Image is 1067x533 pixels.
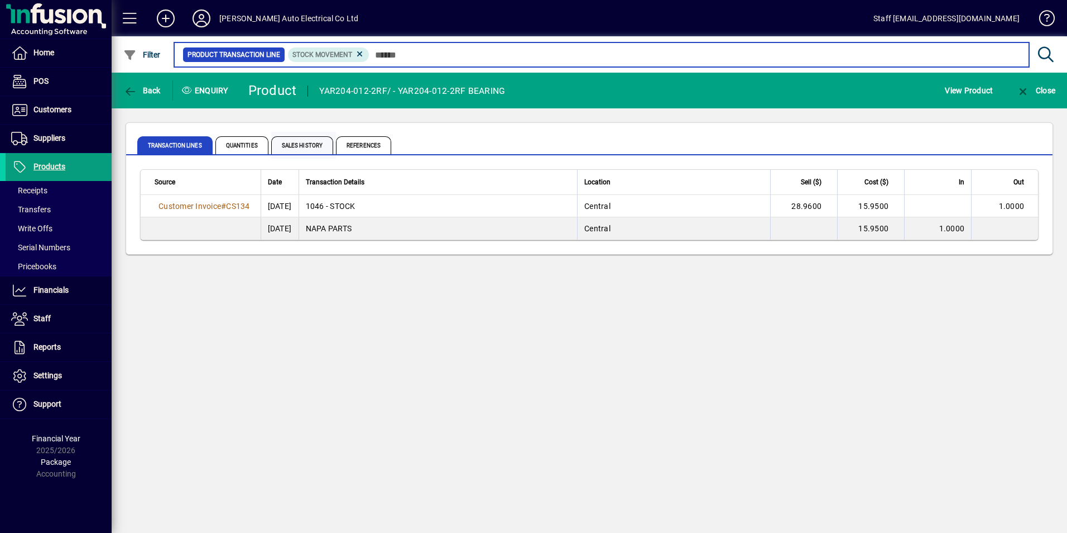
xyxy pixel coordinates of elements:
app-page-header-button: Back [112,80,173,101]
span: Home [33,48,54,57]
span: Out [1013,176,1024,188]
span: Financials [33,285,69,294]
a: Home [6,39,112,67]
span: Settings [33,371,62,380]
button: Filter [121,45,164,65]
span: Products [33,162,65,171]
span: In [959,176,964,188]
button: Back [121,80,164,101]
span: Write Offs [11,224,52,233]
a: Settings [6,362,112,390]
span: Date [268,176,282,188]
span: Transaction Lines [137,136,213,154]
div: Sell ($) [777,176,832,188]
button: Add [148,8,184,28]
div: [PERSON_NAME] Auto Electrical Co Ltd [219,9,358,27]
div: Product [248,82,297,99]
span: References [336,136,391,154]
a: Customers [6,96,112,124]
span: Transfers [11,205,51,214]
td: NAPA PARTS [299,217,578,240]
span: Quantities [215,136,268,154]
a: Knowledge Base [1031,2,1053,39]
span: Staff [33,314,51,323]
span: Stock movement [292,51,352,59]
span: Support [33,399,61,408]
a: Suppliers [6,125,112,153]
div: YAR204-012-2RF/ - YAR204-012-2RF BEARING [319,82,505,100]
a: Write Offs [6,219,112,238]
a: Customer Invoice#CS134 [155,200,254,212]
div: Enquiry [173,82,240,99]
span: Transaction Details [306,176,364,188]
mat-chip: Product Transaction Type: Stock movement [288,47,369,62]
td: [DATE] [261,217,299,240]
span: Close [1016,86,1055,95]
div: Date [268,176,292,188]
span: Pricebooks [11,262,56,271]
td: 15.9500 [837,195,904,217]
div: Cost ($) [844,176,898,188]
span: # [221,202,226,211]
span: Suppliers [33,134,65,142]
a: Reports [6,334,112,361]
span: Back [123,86,161,95]
a: Serial Numbers [6,238,112,257]
span: Filter [123,50,161,59]
span: CS134 [226,202,249,211]
span: POS [33,77,49,85]
span: 1.0000 [939,224,965,233]
div: Location [584,176,763,188]
div: Source [155,176,254,188]
span: Sell ($) [801,176,821,188]
span: Financial Year [32,434,80,443]
span: 1.0000 [999,202,1025,211]
span: Sales History [271,136,333,154]
span: Central [584,224,611,233]
span: Cost ($) [864,176,888,188]
a: Support [6,391,112,418]
span: Product Transaction Line [188,49,280,60]
span: Customers [33,105,71,114]
a: Financials [6,277,112,304]
a: Receipts [6,181,112,200]
div: Staff [EMAIL_ADDRESS][DOMAIN_NAME] [873,9,1020,27]
span: Receipts [11,186,47,195]
span: Serial Numbers [11,243,70,252]
button: Profile [184,8,219,28]
span: View Product [945,82,993,99]
span: Package [41,458,71,467]
td: 1046 - STOCK [299,195,578,217]
span: Location [584,176,611,188]
span: Reports [33,342,61,351]
a: POS [6,68,112,96]
a: Pricebooks [6,257,112,276]
app-page-header-button: Close enquiry [1004,80,1067,101]
span: Central [584,202,611,211]
td: [DATE] [261,195,299,217]
a: Transfers [6,200,112,219]
td: 15.9500 [837,217,904,240]
button: View Product [942,80,996,101]
td: 28.9600 [770,195,837,217]
a: Staff [6,305,112,333]
span: Source [155,176,175,188]
span: Customer Invoice [158,202,221,211]
button: Close [1013,80,1058,101]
